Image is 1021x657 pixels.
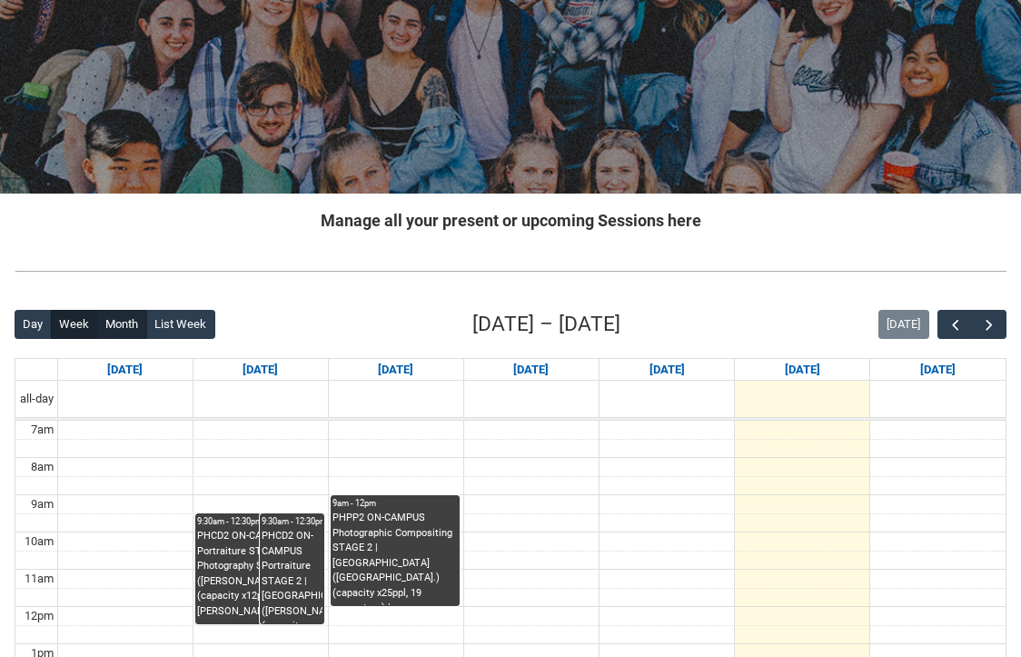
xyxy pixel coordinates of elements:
[917,359,959,381] a: Go to August 16, 2025
[332,497,458,510] div: 9am - 12pm
[510,359,552,381] a: Go to August 13, 2025
[472,309,620,340] h2: [DATE] – [DATE]
[15,310,52,339] button: Day
[197,515,322,528] div: 9:30am - 12:30pm
[15,208,1006,233] h2: Manage all your present or upcoming Sessions here
[21,533,57,551] div: 10am
[937,310,972,340] button: Previous Week
[51,310,98,339] button: Week
[27,458,57,476] div: 8am
[262,515,322,528] div: 9:30am - 12:30pm
[239,359,282,381] a: Go to August 11, 2025
[197,529,322,619] div: PHCD2 ON-CAMPUS Portraiture STAGE 2 | Photography Studio ([PERSON_NAME].) (capacity x12ppl) | [PE...
[878,310,929,339] button: [DATE]
[16,390,57,408] span: all-day
[21,607,57,625] div: 12pm
[97,310,147,339] button: Month
[646,359,689,381] a: Go to August 14, 2025
[27,495,57,513] div: 9am
[15,263,1006,280] img: REDU_GREY_LINE
[972,310,1006,340] button: Next Week
[104,359,146,381] a: Go to August 10, 2025
[146,310,215,339] button: List Week
[374,359,417,381] a: Go to August 12, 2025
[262,529,322,623] div: PHCD2 ON-CAMPUS Portraiture STAGE 2 | [GEOGRAPHIC_DATA] ([PERSON_NAME].) (capacity x20ppl) | [PER...
[332,511,458,605] div: PHPP2 ON-CAMPUS Photographic Compositing STAGE 2 | [GEOGRAPHIC_DATA] ([GEOGRAPHIC_DATA].) (capaci...
[21,570,57,588] div: 11am
[27,421,57,439] div: 7am
[781,359,824,381] a: Go to August 15, 2025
